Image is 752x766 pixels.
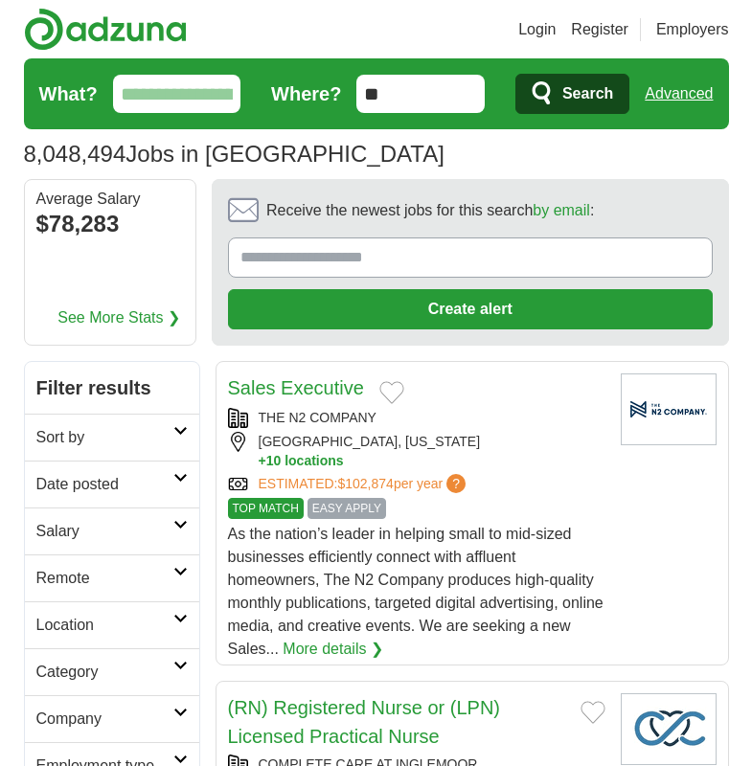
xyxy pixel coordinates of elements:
a: Sort by [25,414,199,461]
a: by email [533,202,590,218]
h2: Salary [36,520,173,543]
button: Search [515,74,629,114]
a: Sales Executive [228,377,364,398]
span: + [259,452,266,470]
label: What? [39,79,98,108]
span: $102,874 [337,476,393,491]
div: THE N2 COMPANY [228,408,605,428]
a: Login [518,18,556,41]
a: More details ❯ [283,638,383,661]
img: Adzuna logo [24,8,187,51]
a: Register [571,18,628,41]
a: ESTIMATED:$102,874per year? [259,474,470,494]
button: Add to favorite jobs [379,381,404,404]
span: 8,048,494 [24,137,126,171]
h2: Date posted [36,473,173,496]
a: Advanced [645,75,713,113]
span: EASY APPLY [308,498,386,519]
h2: Sort by [36,426,173,449]
h2: Filter results [25,362,199,414]
a: See More Stats ❯ [57,306,180,329]
a: Date posted [25,461,199,507]
button: Add to favorite jobs [581,701,605,724]
span: Search [562,75,613,113]
h1: Jobs in [GEOGRAPHIC_DATA] [24,141,444,167]
a: (RN) Registered Nurse or (LPN) Licensed Practical Nurse [228,697,501,747]
h2: Location [36,614,173,637]
img: Company logo [621,693,717,765]
h2: Category [36,661,173,684]
span: TOP MATCH [228,498,304,519]
span: Receive the newest jobs for this search : [266,199,594,222]
img: Company logo [621,373,717,445]
div: Average Salary [36,191,184,207]
span: ? [446,474,466,493]
div: [GEOGRAPHIC_DATA], [US_STATE] [228,432,605,470]
h2: Remote [36,567,173,590]
a: Category [25,648,199,695]
span: As the nation’s leader in helping small to mid-sized businesses efficiently connect with affluent... [228,526,604,657]
div: $78,283 [36,207,184,241]
button: +10 locations [259,452,605,470]
a: Remote [25,554,199,601]
button: Create alert [228,289,713,329]
label: Where? [271,79,341,108]
a: Location [25,601,199,648]
a: Salary [25,507,199,554]
a: Employers [656,18,729,41]
a: Company [25,695,199,742]
h2: Company [36,708,173,731]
